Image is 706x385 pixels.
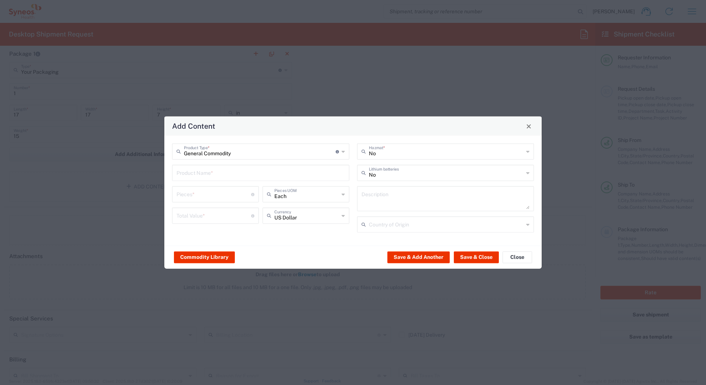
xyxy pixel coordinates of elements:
[387,251,450,263] button: Save & Add Another
[454,251,499,263] button: Save & Close
[174,251,235,263] button: Commodity Library
[503,251,532,263] button: Close
[524,121,534,131] button: Close
[172,121,215,131] h4: Add Content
